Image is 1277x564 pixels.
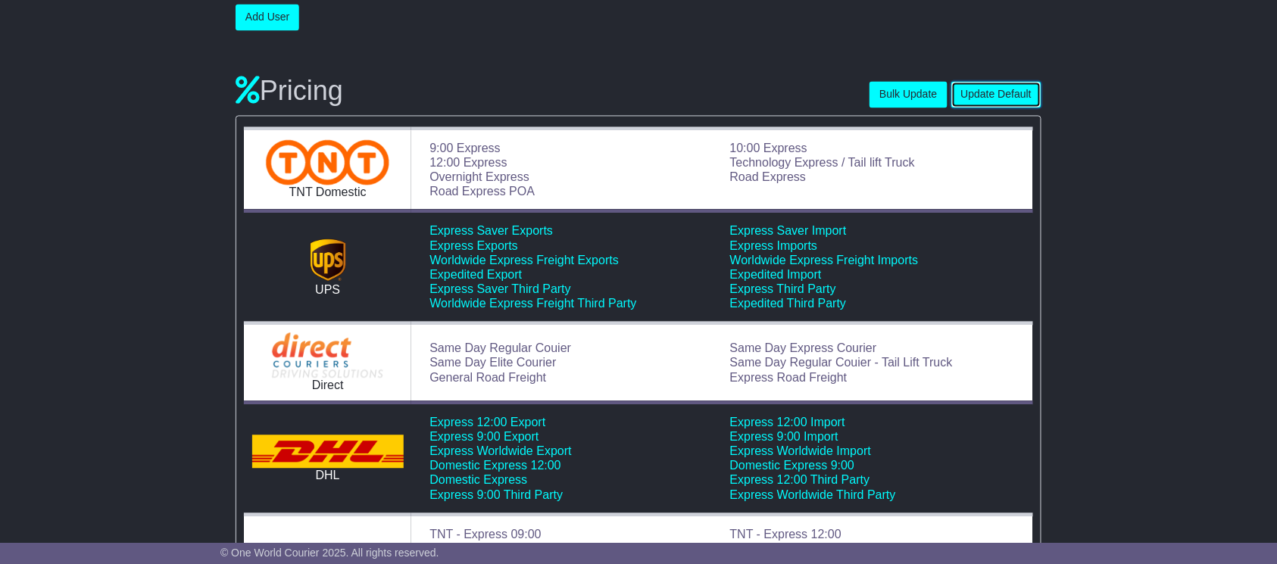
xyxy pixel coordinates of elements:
a: TNT - Express 12:00 [730,528,841,541]
a: Domestic Express 12:00 [429,459,560,472]
a: SEKO - Domestic [730,542,825,555]
a: Express Worldwide Export [429,444,571,457]
a: Express Exports [429,239,517,252]
a: Express Saver Import [730,224,847,237]
span: © One World Courier 2025. All rights reserved. [220,547,439,559]
a: Worldwide Express Freight Imports [730,254,919,266]
button: Bulk Update [870,81,947,108]
a: 10:00 Express [730,142,807,154]
a: Road Express POA [429,185,535,198]
a: Expedited Export [429,268,522,281]
a: Express 9:00 Export [429,430,539,443]
a: Worldwide Express Freight Exports [429,254,619,266]
a: 12:00 Express [429,156,507,169]
img: Direct [272,332,384,378]
a: Express 9:00 Import [730,430,838,443]
button: Add User [236,4,299,30]
img: DHL [252,435,404,468]
a: Fastway - Domestic - Parcel Small [429,542,615,555]
div: Direct [251,378,404,392]
a: Express 12:00 Import [730,416,845,428]
a: Technology Express / Tail lift Truck [730,156,915,169]
a: Same Day Express Courier [730,341,877,354]
a: Overnight Express [429,170,529,183]
a: Same Day Elite Courier [429,356,556,369]
a: Express 12:00 Third Party [730,473,870,486]
img: TNT Domestic [266,139,389,185]
a: Expedited Third Party [730,297,847,310]
a: 9:00 Express [429,142,500,154]
a: Express Imports [730,239,818,252]
a: Expedited Import [730,268,822,281]
a: Domestic Express [429,473,527,486]
a: Domestic Express 9:00 [730,459,855,472]
div: UPS [251,282,404,297]
div: DHL [251,468,404,482]
div: TNT Domestic [251,185,404,199]
a: Express Road Freight [730,371,848,384]
a: Express Worldwide Import [730,444,871,457]
a: Express 9:00 Third Party [429,488,563,501]
a: Express Saver Exports [429,224,553,237]
a: Worldwide Express Freight Third Party [429,297,636,310]
img: UPS [305,237,351,282]
a: TNT - Express 09:00 [429,528,541,541]
a: Same Day Regular Couier [429,341,571,354]
a: Express Saver Third Party [429,282,570,295]
a: Road Express [730,170,807,183]
a: General Road Freight [429,371,546,384]
button: Update Default [951,81,1041,108]
a: Same Day Regular Couier - Tail Lift Truck [730,356,953,369]
a: Express Worldwide Third Party [730,488,896,501]
a: Express 12:00 Export [429,416,545,428]
h3: Pricing [236,76,870,106]
a: Express Third Party [730,282,836,295]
